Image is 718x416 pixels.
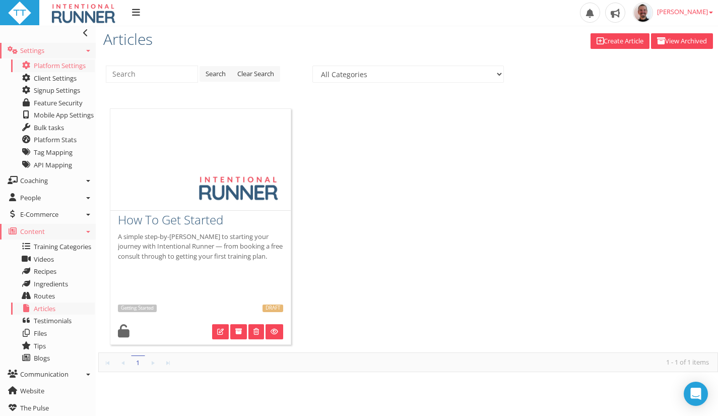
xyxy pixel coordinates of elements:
span: Training Categories [34,242,91,251]
span: Communication [20,370,69,379]
a: View Archived [651,33,713,49]
a: Go to the previous page [116,355,130,370]
span: API Mapping [34,160,72,169]
a: Bulk tasks [11,122,95,134]
a: API Mapping [11,159,95,171]
span: Signup Settings [34,86,80,95]
span: Articles [34,304,55,313]
a: Platform Stats [11,134,95,146]
span: The Pulse [20,403,49,412]
a: Signup Settings [11,84,95,97]
span: Draft [263,305,283,312]
a: Client Settings [11,72,95,85]
span: [PERSON_NAME] [657,7,713,16]
a: Search [200,66,232,82]
img: f8fe0c634f4026adfcfc8096b3aed953 [633,3,653,23]
a: Ingredients [11,278,95,290]
span: Client Settings [34,74,77,83]
span: Website [20,386,44,395]
div: Open Intercom Messenger [684,382,708,406]
a: Articles [11,303,95,315]
a: Recipes [11,265,95,278]
h3: Articles [103,31,403,47]
img: ttbadgewhite_48x48.png [8,1,32,25]
span: Tag Mapping [34,148,73,157]
a: Remove [248,324,264,339]
a: Archive [230,324,247,339]
span: Videos [34,255,54,264]
span: Ingredients [34,279,68,288]
a: Videos [11,253,95,266]
a: Go to the next page [146,355,160,370]
a: Blogs [11,352,95,365]
span: Recipes [34,267,56,276]
span: 1 [131,355,145,370]
a: Go to the first page [101,355,115,370]
span: Public [118,324,129,337]
input: Search [106,66,198,83]
span: E-Commerce [20,210,58,219]
a: Feature Security [11,97,95,109]
span: 1 - 1 of 1 items [657,355,717,369]
span: Feature Security [34,98,83,107]
a: Testimonials [11,315,95,327]
a: Create Article [591,33,649,49]
a: Routes [11,290,95,303]
a: Go to the last page [161,355,175,370]
a: Tag Mapping [11,146,95,159]
a: Files [11,327,95,340]
span: Settings [20,46,44,55]
span: Blogs [34,353,50,363]
a: Training Categories [11,241,95,253]
span: Testimonials [34,316,72,325]
span: Tips [34,341,46,350]
span: Getting Started [118,305,157,312]
a: Edit [212,324,229,339]
a: How To Get Started [118,213,283,226]
span: Files [34,329,47,338]
a: Mobile App Settings [11,109,95,122]
a: Platform Settings [11,60,95,72]
a: Tips [11,340,95,352]
img: IntentionalRunnerlogoClientPortalandLoginPage.jpg [193,172,283,203]
span: Bulk tasks [34,123,64,132]
a: Clear Search [231,66,280,82]
span: Content [20,227,45,236]
a: View [266,324,283,339]
p: A simple step-by-[PERSON_NAME] to starting your journey with Intentional Runner — from booking a ... [118,231,283,261]
span: Routes [34,291,55,301]
span: Platform Stats [34,135,77,144]
span: People [20,193,41,202]
span: Coaching [20,176,48,185]
img: IntentionalRunnerlogoClientPortalandLoginPage.jpg [47,1,119,25]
